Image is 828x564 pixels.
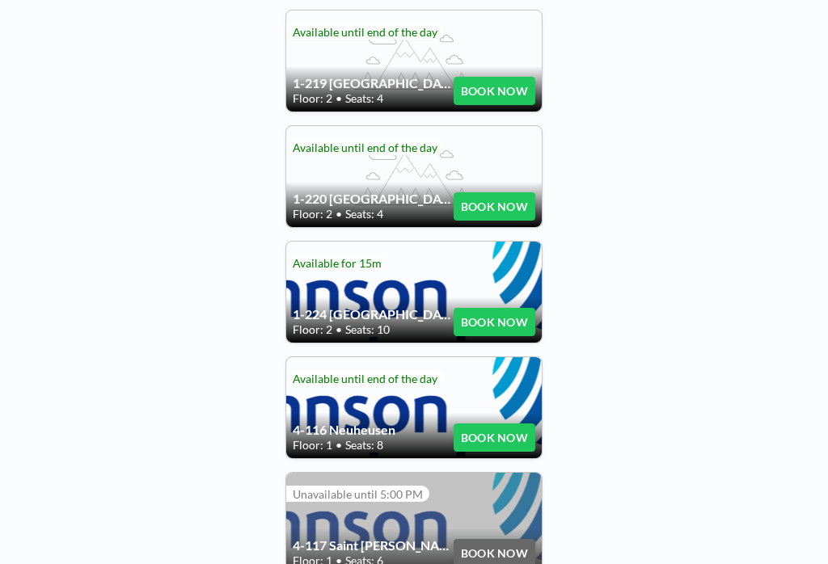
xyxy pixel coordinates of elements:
button: BOOK NOW [454,308,535,336]
span: Seats: 10 [345,322,390,337]
button: BOOK NOW [454,192,535,221]
span: Unavailable until 5:00 PM [293,487,423,501]
span: Seats: 4 [345,207,383,221]
h4: 1-219 [GEOGRAPHIC_DATA] [293,75,454,91]
span: Floor: 2 [293,207,332,221]
h4: 1-220 [GEOGRAPHIC_DATA] [293,191,454,207]
span: Available until end of the day [293,25,437,39]
button: BOOK NOW [454,423,535,452]
button: BOOK NOW [454,77,535,105]
span: • [336,438,342,452]
h4: 4-116 Neuheusen [293,422,454,438]
span: Floor: 2 [293,322,332,337]
span: Available for 15m [293,256,382,270]
h4: 1-224 [GEOGRAPHIC_DATA] [293,306,454,322]
span: Available until end of the day [293,141,437,154]
span: • [336,322,342,337]
span: Floor: 2 [293,91,332,106]
h4: 4-117 Saint [PERSON_NAME] [293,537,454,553]
span: Floor: 1 [293,438,332,452]
span: Available until end of the day [293,372,437,385]
span: • [336,207,342,221]
span: • [336,91,342,106]
span: Seats: 4 [345,91,383,106]
span: Seats: 8 [345,438,383,452]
